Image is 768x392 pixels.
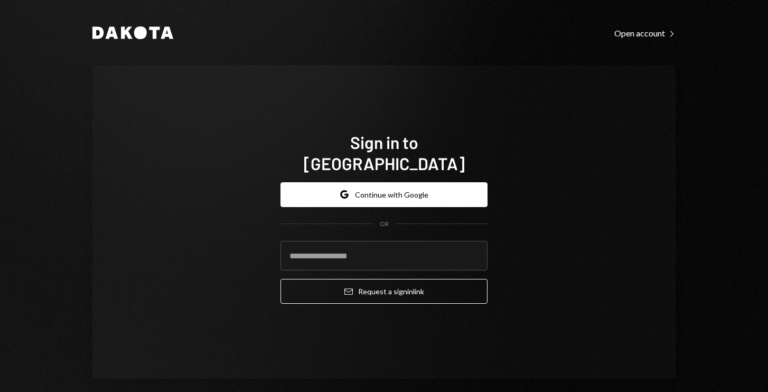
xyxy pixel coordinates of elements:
button: Request a signinlink [280,279,488,304]
a: Open account [614,27,676,39]
h1: Sign in to [GEOGRAPHIC_DATA] [280,132,488,174]
button: Continue with Google [280,182,488,207]
div: Open account [614,28,676,39]
div: OR [380,220,389,229]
